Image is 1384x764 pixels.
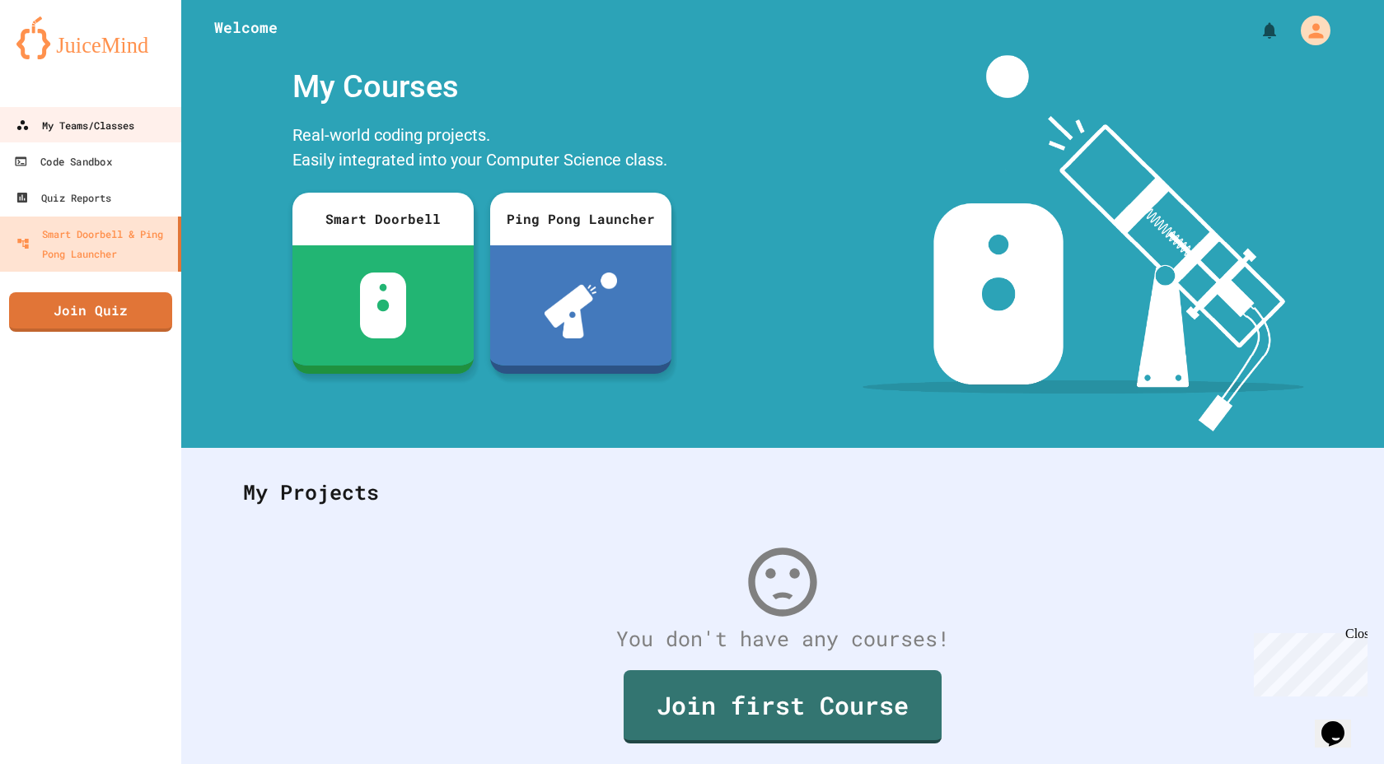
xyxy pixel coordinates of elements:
[1283,12,1335,49] div: My Account
[14,151,112,172] div: Code Sandbox
[16,224,171,263] div: Smart Doorbell & Ping Pong Launcher
[292,193,474,245] div: Smart Doorbell
[227,623,1339,655] div: You don't have any courses!
[9,292,172,332] a: Join Quiz
[1247,627,1368,696] iframe: chat widget
[16,115,134,135] div: My Teams/Classes
[490,193,671,245] div: Ping Pong Launcher
[863,55,1304,431] img: banner-image-my-projects.png
[360,273,407,338] img: sdb-white.svg
[7,7,114,105] div: Chat with us now!Close
[16,16,165,59] img: logo-orange.svg
[284,55,680,119] div: My Courses
[624,670,942,743] a: Join first Course
[227,460,1339,524] div: My Projects
[545,273,618,338] img: ppl-with-ball.png
[1315,698,1368,748] iframe: chat widget
[284,119,680,180] div: Real-world coding projects. Easily integrated into your Computer Science class.
[16,188,111,207] div: Quiz Reports
[1229,16,1283,44] div: My Notifications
